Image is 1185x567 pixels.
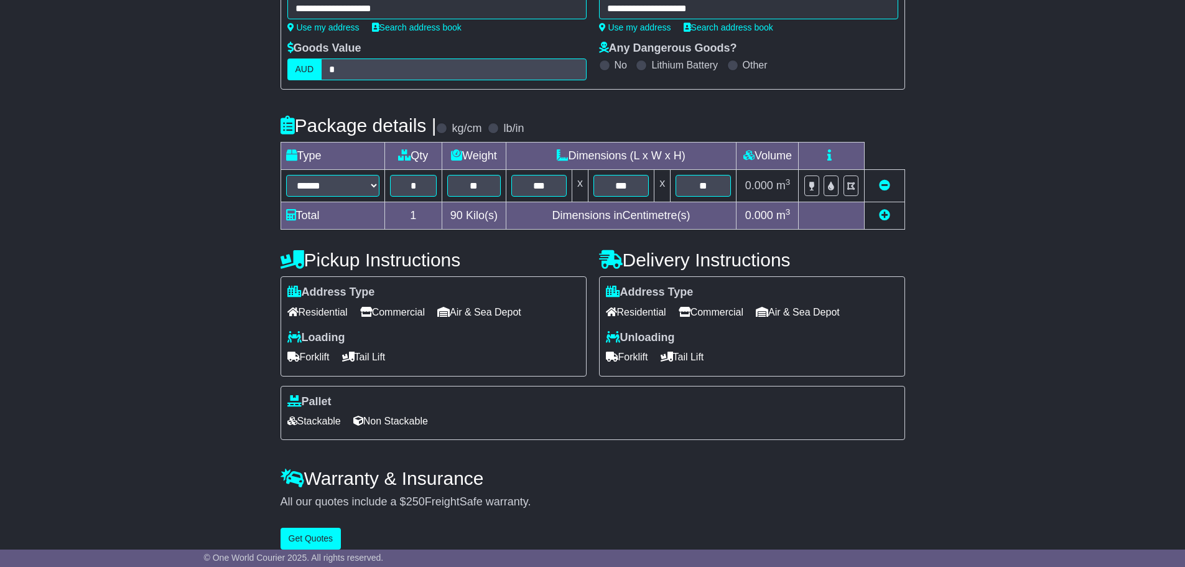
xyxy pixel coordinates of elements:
[281,495,905,509] div: All our quotes include a $ FreightSafe warranty.
[342,347,386,367] span: Tail Lift
[503,122,524,136] label: lb/in
[599,250,905,270] h4: Delivery Instructions
[879,179,890,192] a: Remove this item
[287,59,322,80] label: AUD
[506,202,737,230] td: Dimensions in Centimetre(s)
[615,59,627,71] label: No
[599,42,737,55] label: Any Dangerous Goods?
[360,302,425,322] span: Commercial
[353,411,428,431] span: Non Stackable
[452,122,481,136] label: kg/cm
[287,411,341,431] span: Stackable
[786,207,791,217] sup: 3
[281,468,905,489] h4: Warranty & Insurance
[442,202,506,230] td: Kilo(s)
[661,347,704,367] span: Tail Lift
[776,179,791,192] span: m
[606,286,694,299] label: Address Type
[743,59,768,71] label: Other
[572,170,588,202] td: x
[756,302,840,322] span: Air & Sea Depot
[654,170,671,202] td: x
[204,553,384,563] span: © One World Courier 2025. All rights reserved.
[684,22,773,32] a: Search address book
[384,143,442,170] td: Qty
[879,209,890,222] a: Add new item
[437,302,521,322] span: Air & Sea Depot
[745,209,773,222] span: 0.000
[287,302,348,322] span: Residential
[786,177,791,187] sup: 3
[450,209,463,222] span: 90
[606,347,648,367] span: Forklift
[287,22,360,32] a: Use my address
[679,302,743,322] span: Commercial
[287,286,375,299] label: Address Type
[287,395,332,409] label: Pallet
[745,179,773,192] span: 0.000
[287,331,345,345] label: Loading
[506,143,737,170] td: Dimensions (L x W x H)
[287,42,361,55] label: Goods Value
[406,495,425,508] span: 250
[281,115,437,136] h4: Package details |
[281,250,587,270] h4: Pickup Instructions
[737,143,799,170] td: Volume
[372,22,462,32] a: Search address book
[281,202,384,230] td: Total
[776,209,791,222] span: m
[606,302,666,322] span: Residential
[281,143,384,170] td: Type
[606,331,675,345] label: Unloading
[442,143,506,170] td: Weight
[287,347,330,367] span: Forklift
[384,202,442,230] td: 1
[281,528,342,550] button: Get Quotes
[599,22,671,32] a: Use my address
[651,59,718,71] label: Lithium Battery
